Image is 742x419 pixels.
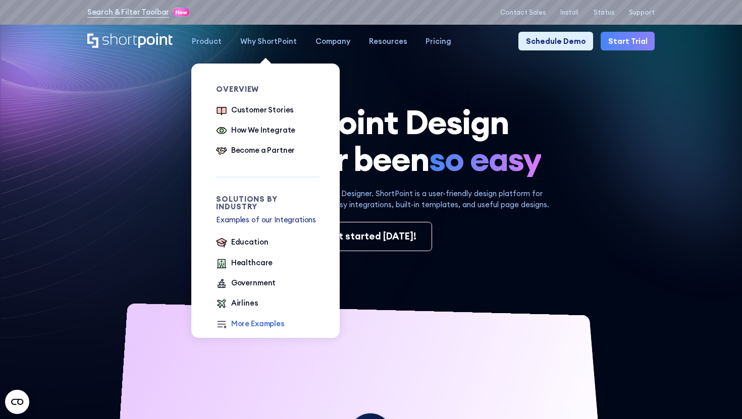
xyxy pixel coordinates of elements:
a: Resources [359,32,416,50]
div: More Examples [231,318,285,329]
button: Open CMP widget [5,390,29,414]
a: Home [87,33,174,49]
div: Pricing [426,36,451,47]
span: so easy [429,141,541,177]
a: Start Trial [601,32,655,50]
p: With ShortPoint, you are the SharePoint Designer. ShortPoint is a user-friendly design platform f... [183,188,559,210]
a: Customer Stories [216,104,294,117]
div: Overview [216,86,320,93]
a: Support [629,9,655,16]
a: How We Integrate [216,125,295,138]
a: Pricing [416,32,461,50]
a: Get started [DATE]! [310,222,432,252]
p: Examples of our Integrations [216,214,320,225]
a: Airlines [216,297,258,311]
a: Company [306,32,359,50]
div: Healthcare [231,257,273,268]
a: Install [560,9,578,16]
a: Healthcare [216,257,273,270]
a: Government [216,277,276,290]
a: Education [216,236,268,250]
h1: SharePoint Design has never been [87,104,655,177]
div: Why ShortPoint [240,36,297,47]
div: Customer Stories [231,104,294,115]
a: Status [594,9,614,16]
iframe: Chat Widget [692,371,742,419]
div: Company [315,36,350,47]
div: Resources [369,36,407,47]
div: Government [231,277,276,288]
div: Get started [DATE]! [325,229,416,244]
div: Product [192,36,222,47]
div: Solutions by Industry [216,196,320,210]
a: Become a Partner [216,145,295,158]
div: Education [231,236,269,248]
div: Airlines [231,297,258,309]
div: Become a Partner [231,145,295,156]
a: Search & Filter Toolbar [87,7,170,18]
a: Schedule Demo [518,32,593,50]
a: Product [183,32,231,50]
a: Contact Sales [500,9,546,16]
a: More Examples [216,318,284,331]
a: Why ShortPoint [231,32,306,50]
div: How We Integrate [231,125,296,136]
